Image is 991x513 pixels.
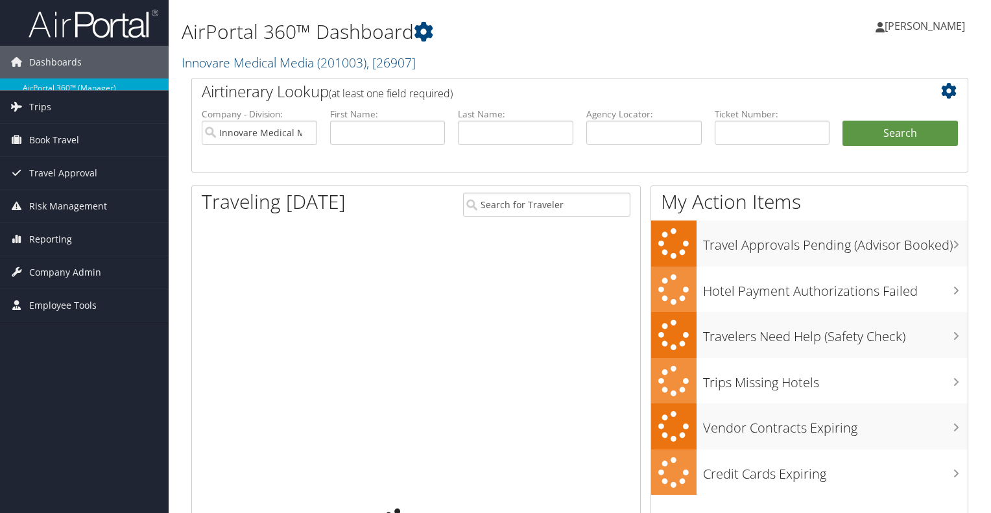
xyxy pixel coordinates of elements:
[703,412,968,437] h3: Vendor Contracts Expiring
[29,289,97,322] span: Employee Tools
[29,190,107,222] span: Risk Management
[842,121,958,147] button: Search
[366,54,416,71] span: , [ 26907 ]
[651,358,968,404] a: Trips Missing Hotels
[651,403,968,449] a: Vendor Contracts Expiring
[651,221,968,267] a: Travel Approvals Pending (Advisor Booked)
[29,46,82,78] span: Dashboards
[458,108,573,121] label: Last Name:
[715,108,830,121] label: Ticket Number:
[463,193,630,217] input: Search for Traveler
[703,230,968,254] h3: Travel Approvals Pending (Advisor Booked)
[703,367,968,392] h3: Trips Missing Hotels
[885,19,965,33] span: [PERSON_NAME]
[29,157,97,189] span: Travel Approval
[651,188,968,215] h1: My Action Items
[703,321,968,346] h3: Travelers Need Help (Safety Check)
[703,276,968,300] h3: Hotel Payment Authorizations Failed
[202,80,893,102] h2: Airtinerary Lookup
[329,86,453,101] span: (at least one field required)
[182,54,416,71] a: Innovare Medical Media
[182,18,713,45] h1: AirPortal 360™ Dashboard
[202,108,317,121] label: Company - Division:
[29,91,51,123] span: Trips
[29,124,79,156] span: Book Travel
[651,312,968,358] a: Travelers Need Help (Safety Check)
[651,267,968,313] a: Hotel Payment Authorizations Failed
[29,8,158,39] img: airportal-logo.png
[330,108,446,121] label: First Name:
[29,256,101,289] span: Company Admin
[586,108,702,121] label: Agency Locator:
[29,223,72,256] span: Reporting
[703,459,968,483] h3: Credit Cards Expiring
[317,54,366,71] span: ( 201003 )
[651,449,968,495] a: Credit Cards Expiring
[876,6,978,45] a: [PERSON_NAME]
[202,188,346,215] h1: Traveling [DATE]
